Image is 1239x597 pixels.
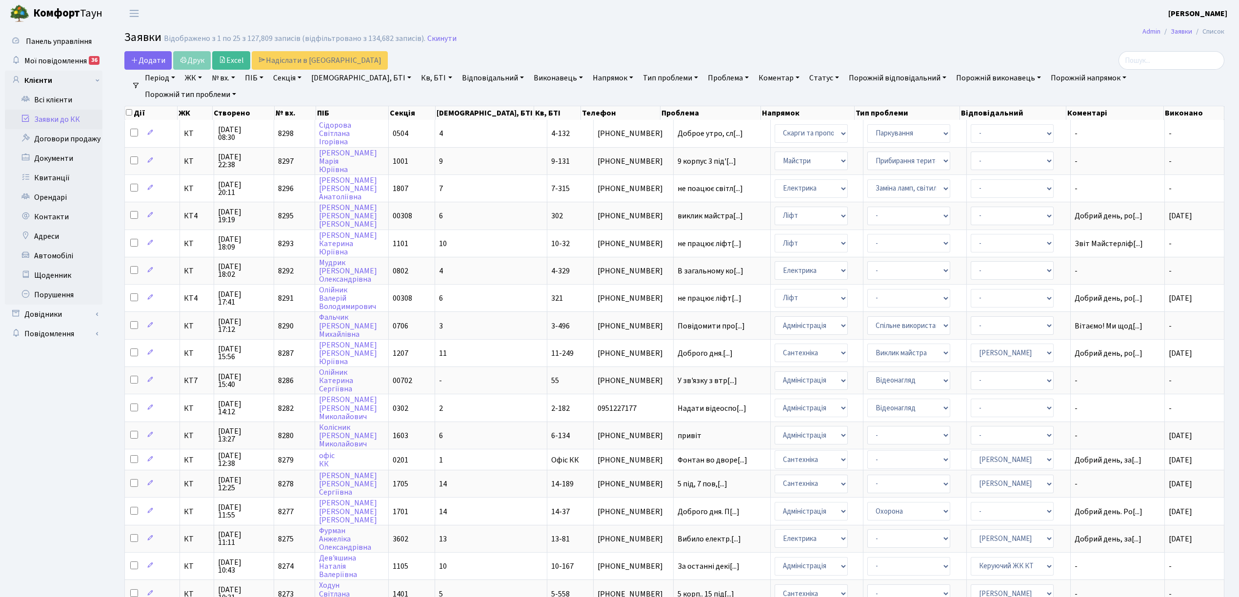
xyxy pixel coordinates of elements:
[598,294,669,302] span: [PHONE_NUMBER]
[678,534,741,544] span: Вибило електр.[...]
[598,130,669,137] span: [PHONE_NUMBER]
[1075,506,1142,517] span: Добрий день. Ро[...]
[598,432,669,440] span: [PHONE_NUMBER]
[427,34,457,43] a: Скинути
[1169,211,1192,221] span: [DATE]
[393,561,408,572] span: 1105
[598,456,669,464] span: [PHONE_NUMBER]
[439,183,443,194] span: 7
[1075,211,1142,221] span: Добрий день, ро[...]
[5,32,102,51] a: Панель управління
[5,90,102,110] a: Всі клієнти
[218,318,270,333] span: [DATE] 17:12
[1075,562,1160,570] span: -
[278,430,294,441] span: 8280
[393,266,408,276] span: 0802
[33,5,102,22] span: Таун
[439,348,447,359] span: 11
[551,506,570,517] span: 14-37
[278,238,294,249] span: 8293
[5,246,102,266] a: Автомобілі
[278,534,294,544] span: 8275
[278,403,294,414] span: 8282
[1169,534,1192,544] span: [DATE]
[393,321,408,331] span: 0706
[218,263,270,278] span: [DATE] 18:02
[1169,430,1192,441] span: [DATE]
[278,455,294,465] span: 8279
[1075,534,1141,544] span: Добрий день, за[...]
[141,86,240,103] a: Порожній тип проблеми
[755,70,803,86] a: Коментар
[184,480,210,488] span: КТ
[678,506,739,517] span: Доброго дня. П[...]
[278,479,294,489] span: 8278
[184,349,210,357] span: КТ
[439,266,443,276] span: 4
[581,106,661,120] th: Телефон
[439,156,443,167] span: 9
[678,266,743,276] span: В загальному ко[...]
[319,230,377,257] a: [PERSON_NAME]КатеринаЮріївна
[598,240,669,248] span: [PHONE_NUMBER]
[551,266,570,276] span: 4-329
[1169,455,1192,465] span: [DATE]
[1075,130,1160,137] span: -
[678,156,736,167] span: 9 корпус 3 під'[...]
[639,70,702,86] a: Тип проблеми
[393,156,408,167] span: 1001
[551,403,570,414] span: 2-182
[589,70,637,86] a: Напрямок
[1169,293,1192,304] span: [DATE]
[125,106,178,120] th: Дії
[598,535,669,543] span: [PHONE_NUMBER]
[1169,348,1192,359] span: [DATE]
[5,188,102,207] a: Орендарі
[678,432,766,440] span: привіт
[218,476,270,492] span: [DATE] 12:25
[393,479,408,489] span: 1705
[241,70,267,86] a: ПІБ
[598,377,669,385] span: [PHONE_NUMBER]
[393,293,412,304] span: 00308
[439,479,447,489] span: 14
[551,479,574,489] span: 14-189
[278,183,294,194] span: 8296
[184,267,210,275] span: КТ
[1075,157,1160,165] span: -
[660,106,761,120] th: Проблема
[319,148,377,175] a: [PERSON_NAME]МаріяЮріївна
[89,56,100,65] div: 36
[393,211,412,221] span: 00308
[598,322,669,330] span: [PHONE_NUMBER]
[704,70,753,86] a: Проблема
[278,321,294,331] span: 8290
[1171,26,1192,37] a: Заявки
[33,5,80,21] b: Комфорт
[178,106,213,120] th: ЖК
[551,156,570,167] span: 9-131
[389,106,436,120] th: Секція
[218,503,270,519] span: [DATE] 11:55
[5,285,102,305] a: Порушення
[1128,21,1239,42] nav: breadcrumb
[439,238,447,249] span: 10
[184,294,210,302] span: КТ4
[218,373,270,388] span: [DATE] 15:40
[439,506,447,517] span: 14
[5,149,102,168] a: Документи
[439,403,443,414] span: 2
[1169,375,1172,386] span: -
[184,432,210,440] span: КТ
[218,153,270,169] span: [DATE] 22:38
[678,375,737,386] span: У зв'язку з втр[...]
[845,70,950,86] a: Порожній відповідальний
[1169,561,1172,572] span: -
[218,345,270,361] span: [DATE] 15:56
[1066,106,1164,120] th: Коментарі
[1169,321,1172,331] span: -
[184,322,210,330] span: КТ
[960,106,1066,120] th: Відповідальний
[184,212,210,220] span: КТ4
[551,211,563,221] span: 302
